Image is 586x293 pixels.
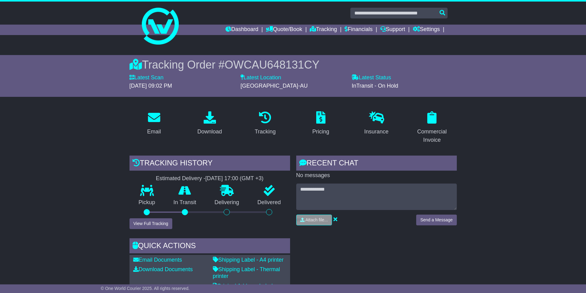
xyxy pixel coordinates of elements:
[308,109,333,138] a: Pricing
[251,109,280,138] a: Tracking
[133,257,182,263] a: Email Documents
[364,128,389,136] div: Insurance
[205,199,249,206] p: Delivering
[255,128,276,136] div: Tracking
[130,83,172,89] span: [DATE] 09:02 PM
[407,109,457,146] a: Commercial Invoice
[130,175,290,182] div: Estimated Delivery -
[360,109,393,138] a: Insurance
[213,257,284,263] a: Shipping Label - A4 printer
[312,128,329,136] div: Pricing
[193,109,226,138] a: Download
[352,74,391,81] label: Latest Status
[213,266,280,279] a: Shipping Label - Thermal printer
[225,25,258,35] a: Dashboard
[266,25,302,35] a: Quote/Book
[205,175,264,182] div: [DATE] 17:00 (GMT +3)
[413,25,440,35] a: Settings
[130,238,290,255] div: Quick Actions
[241,83,308,89] span: [GEOGRAPHIC_DATA]-AU
[164,199,205,206] p: In Transit
[130,218,172,229] button: View Full Tracking
[130,199,165,206] p: Pickup
[101,286,190,291] span: © One World Courier 2025. All rights reserved.
[197,128,222,136] div: Download
[352,83,398,89] span: InTransit - On Hold
[296,156,457,172] div: RECENT CHAT
[416,215,456,225] button: Send a Message
[296,172,457,179] p: No messages
[143,109,165,138] a: Email
[411,128,453,144] div: Commercial Invoice
[345,25,373,35] a: Financials
[310,25,337,35] a: Tracking
[147,128,161,136] div: Email
[225,58,319,71] span: OWCAU648131CY
[133,266,193,272] a: Download Documents
[130,74,164,81] label: Latest Scan
[380,25,405,35] a: Support
[248,199,290,206] p: Delivered
[130,58,457,71] div: Tracking Order #
[241,74,281,81] label: Latest Location
[130,156,290,172] div: Tracking history
[213,283,273,289] a: Original Address Label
